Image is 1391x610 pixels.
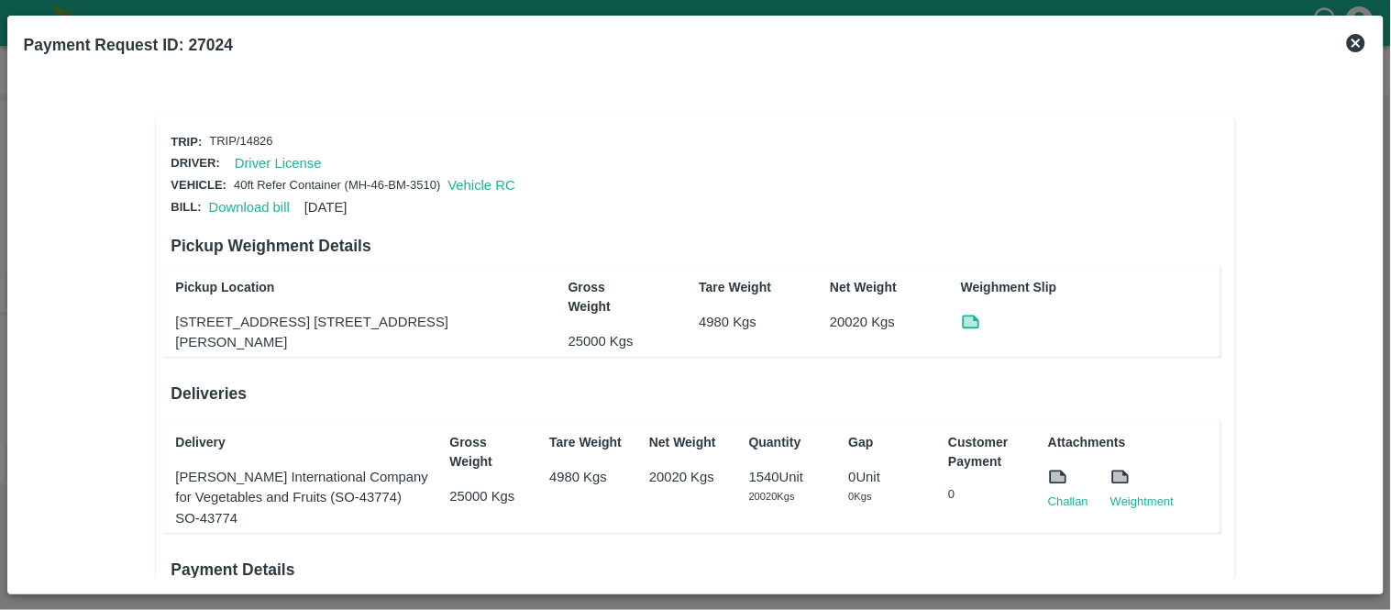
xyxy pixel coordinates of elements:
p: Gross Weight [450,433,530,471]
p: Tare Weight [549,433,629,452]
h6: Payment Details [171,557,1220,582]
span: Vehicle: [171,178,226,192]
p: 25000 Kgs [450,486,530,506]
p: 40ft Refer Container (MH-46-BM-3510) [234,177,440,194]
span: 20020 Kgs [749,491,795,502]
p: 4980 Kgs [699,312,778,332]
a: Download bill [209,200,290,215]
p: Pickup Location [175,278,517,297]
p: 4980 Kgs [549,467,629,487]
p: 20020 Kgs [830,312,910,332]
span: [DATE] [304,200,348,215]
b: Payment Request ID: 27024 [24,36,234,54]
p: Tare Weight [699,278,778,297]
p: Net Weight [830,278,910,297]
p: 20020 Kgs [649,467,729,487]
h6: Pickup Weighment Details [171,233,1220,259]
p: 0 [948,486,1028,504]
a: Vehicle RC [448,178,515,193]
p: 1540 Unit [749,467,829,487]
span: Trip: [171,135,202,149]
p: Quantity [749,433,829,452]
p: 0 Unit [849,467,929,487]
p: Customer Payment [948,433,1028,471]
span: Driver: [171,156,219,170]
p: Weighment Slip [961,278,1216,297]
p: 25000 Kgs [569,331,648,351]
a: Driver License [235,156,322,171]
p: Attachments [1048,433,1215,452]
h6: Deliveries [171,381,1220,406]
span: 0 Kgs [849,491,872,502]
p: Gap [849,433,929,452]
p: Net Weight [649,433,729,452]
a: Challan [1048,493,1088,511]
p: Delivery [175,433,430,452]
p: TRIP/14826 [209,133,272,150]
p: [PERSON_NAME] International Company for Vegetables and Fruits (SO-43774) [175,467,430,508]
p: SO-43774 [175,508,430,528]
a: Weightment [1110,493,1174,511]
span: Bill: [171,200,201,214]
p: Gross Weight [569,278,648,316]
p: [STREET_ADDRESS] [STREET_ADDRESS][PERSON_NAME] [175,312,517,353]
